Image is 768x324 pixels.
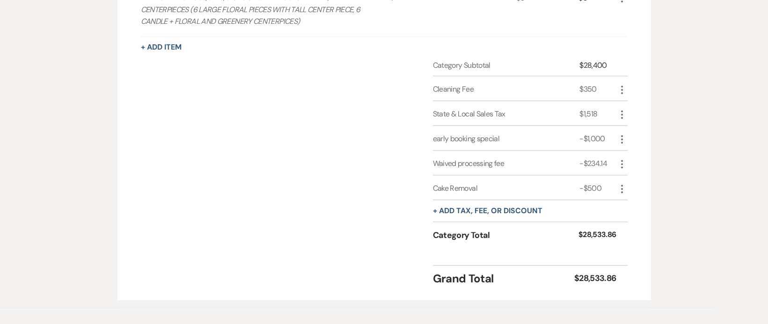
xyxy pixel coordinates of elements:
div: $28,533.86 [578,229,616,242]
div: State & Local Sales Tax [433,108,580,120]
div: -$500 [579,183,616,194]
div: Category Subtotal [433,60,580,71]
div: -$1,000 [579,133,616,144]
div: $1,518 [579,108,616,120]
div: $28,400 [579,60,616,71]
div: Category Total [433,229,578,242]
div: Grand Total [433,270,574,287]
div: -$234.14 [579,158,616,169]
div: Cleaning Fee [433,84,580,95]
div: early booking special [433,133,580,144]
button: + Add Item [141,43,182,51]
div: $28,533.86 [574,272,616,285]
div: Cake Removal [433,183,580,194]
div: Waived processing fee [433,158,580,169]
button: + Add tax, fee, or discount [433,207,542,215]
div: $350 [579,84,616,95]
